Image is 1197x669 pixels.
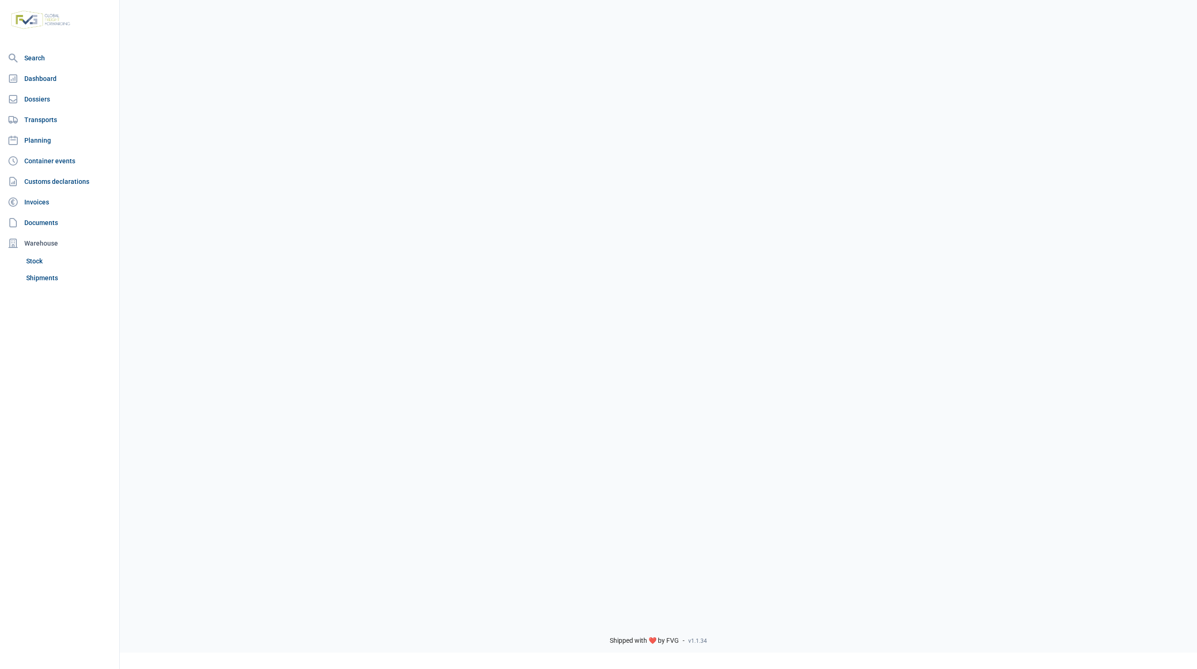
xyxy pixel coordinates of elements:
a: Transports [4,110,115,129]
span: v1.1.34 [688,637,707,645]
a: Dossiers [4,90,115,109]
a: Invoices [4,193,115,211]
a: Documents [4,213,115,232]
a: Shipments [22,269,115,286]
span: Shipped with ❤️ by FVG [610,637,679,645]
a: Dashboard [4,69,115,88]
a: Container events [4,152,115,170]
a: Search [4,49,115,67]
a: Stock [22,253,115,269]
a: Customs declarations [4,172,115,191]
img: FVG - Global freight forwarding [7,7,74,33]
div: Warehouse [4,234,115,253]
span: - [683,637,685,645]
a: Planning [4,131,115,150]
